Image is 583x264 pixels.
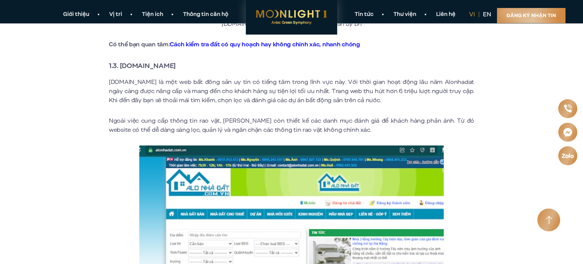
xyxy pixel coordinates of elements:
[132,11,173,19] a: Tiện ích
[173,11,238,19] a: Thông tin căn hộ
[564,104,572,112] img: Phone icon
[469,10,475,19] a: vi
[109,40,360,49] strong: Có thể bạn quan tâm:
[109,61,176,71] strong: 1.3. [DOMAIN_NAME]
[109,77,474,105] p: [DOMAIN_NAME] là một web bất đông sản uy tín có tiếng tăm trong lĩnh vực này. Với thời gian hoạt ...
[497,8,565,23] a: Đăng ký nhận tin
[53,11,99,19] a: Giới thiệu
[483,10,491,19] a: en
[99,11,132,19] a: Vị trí
[546,216,552,224] img: Arrow icon
[426,11,465,19] a: Liên hệ
[563,128,572,137] img: Messenger icon
[221,20,362,28] em: [DOMAIN_NAME] là trang web bất đông sản uy tín
[109,116,474,134] p: Ngoài việc cung cấp thông tin rao vặt, [PERSON_NAME] còn thiết kế các danh mục đánh giá để khách ...
[561,153,574,158] img: Zalo icon
[170,40,360,49] a: Cách kiểm tra đất có quy hoạch hay không chính xác, nhanh chóng
[345,11,384,19] a: Tin tức
[384,11,426,19] a: Thư viện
